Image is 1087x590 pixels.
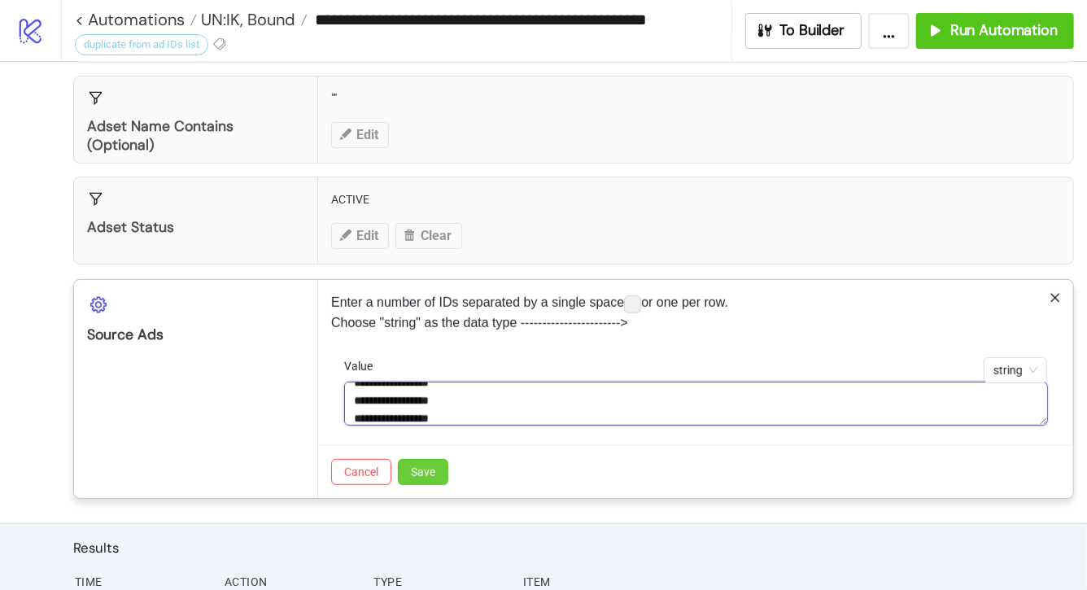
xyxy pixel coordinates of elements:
span: Save [411,465,435,479]
label: Value [344,357,383,375]
span: string [993,358,1037,382]
textarea: Value [344,382,1048,426]
button: Cancel [331,459,391,485]
p: Enter a number of IDs separated by a single space or one per row. Choose "string" as the data typ... [331,293,1060,332]
h2: Results [73,537,1074,558]
span: To Builder [780,21,845,40]
span: Run Automation [950,21,1058,40]
button: Save [398,459,448,485]
button: ... [868,13,910,49]
a: UN:IK, Bound [197,11,308,28]
span: Cancel [344,465,378,479]
button: Run Automation [916,13,1074,49]
button: To Builder [745,13,862,49]
span: UN:IK, Bound [197,9,295,30]
div: Source Ads [87,326,304,344]
div: duplicate from ad IDs list [75,34,208,55]
span: close [1050,292,1061,304]
a: < Automations [75,11,197,28]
